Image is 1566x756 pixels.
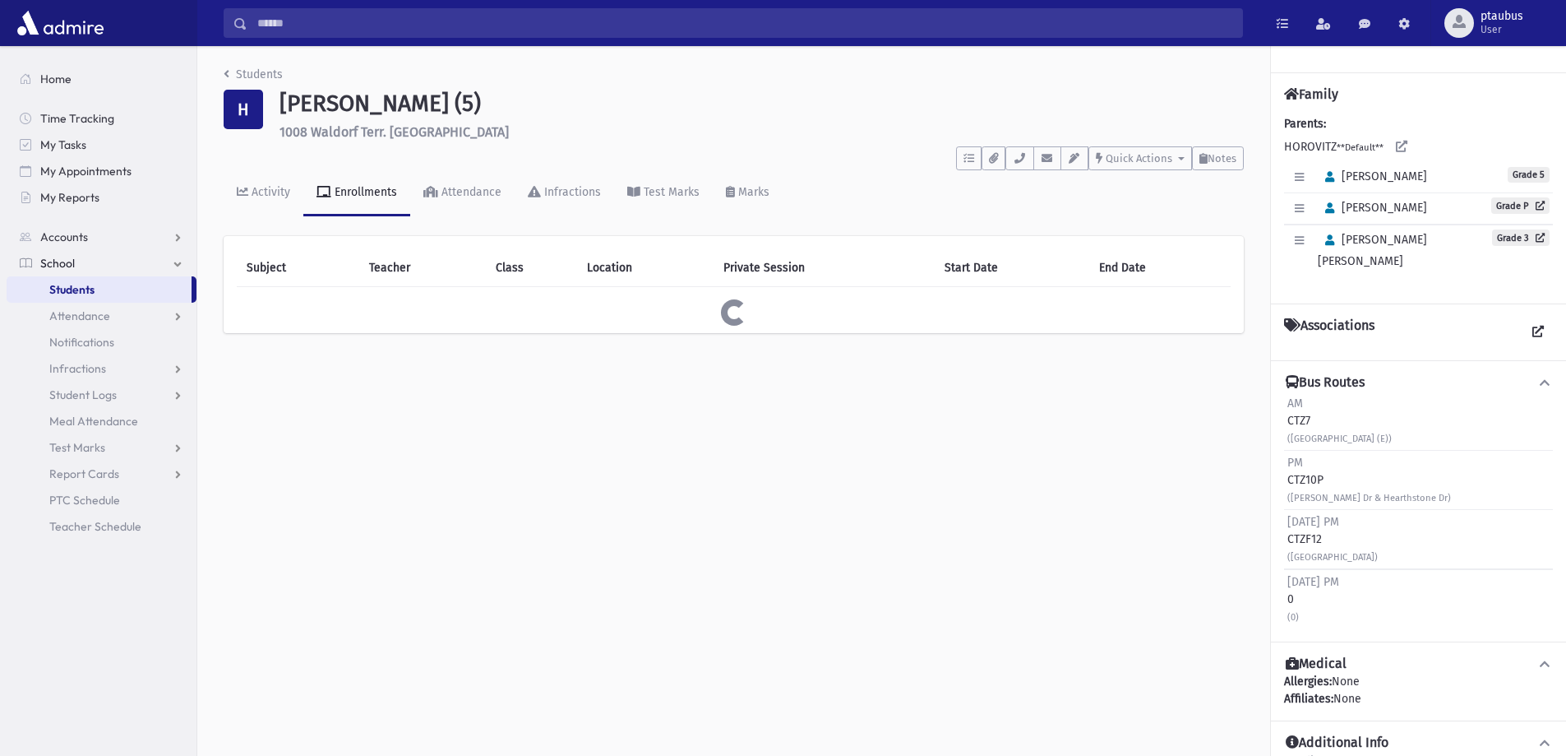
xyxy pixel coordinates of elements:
span: Students [49,282,95,297]
span: Time Tracking [40,111,114,126]
input: Search [247,8,1242,38]
div: CTZ10P [1287,454,1451,506]
th: Class [486,249,577,287]
a: PTC Schedule [7,487,196,513]
a: Home [7,66,196,92]
span: [PERSON_NAME] [1318,169,1427,183]
span: Teacher Schedule [49,519,141,534]
a: Students [7,276,192,303]
span: Grade 5 [1508,167,1550,183]
span: ptaubus [1481,10,1523,23]
span: PTC Schedule [49,493,120,508]
a: Activity [224,170,303,216]
th: End Date [1089,249,1231,287]
a: Accounts [7,224,196,250]
a: Students [224,67,283,81]
a: Infractions [7,355,196,382]
button: Quick Actions [1088,146,1192,170]
div: Enrollments [331,185,397,199]
span: Attendance [49,308,110,323]
span: [PERSON_NAME] [1318,201,1427,215]
th: Private Session [714,249,935,287]
div: None [1284,690,1553,707]
a: Grade 3 [1492,230,1550,246]
a: Enrollments [303,170,410,216]
button: Additional Info [1284,735,1553,752]
span: [PERSON_NAME] [PERSON_NAME] [1318,233,1427,268]
a: Grade P [1491,197,1550,214]
a: Marks [713,170,783,216]
small: ([GEOGRAPHIC_DATA] (E)) [1287,434,1392,444]
h1: [PERSON_NAME] (5) [279,90,1244,118]
button: Bus Routes [1284,374,1553,392]
span: My Appointments [40,164,132,179]
th: Start Date [935,249,1089,287]
span: My Tasks [40,137,86,152]
a: Infractions [515,170,614,216]
a: Notifications [7,329,196,355]
b: Parents: [1284,117,1326,131]
th: Location [577,249,714,287]
small: (0) [1287,612,1299,623]
div: CTZ7 [1287,395,1392,447]
div: Test Marks [640,185,700,199]
a: Meal Attendance [7,408,196,434]
b: Affiliates: [1284,692,1333,706]
span: Student Logs [49,387,117,402]
span: Quick Actions [1106,152,1172,165]
span: AM [1287,397,1303,410]
h6: 1008 Waldorf Terr. [GEOGRAPHIC_DATA] [279,124,1244,140]
span: [DATE] PM [1287,515,1339,529]
span: Notifications [49,335,114,350]
h4: Associations [1284,318,1374,347]
a: Report Cards [7,461,196,487]
a: Student Logs [7,382,196,408]
div: 0 [1287,573,1339,625]
a: School [7,250,196,276]
a: Attendance [7,303,196,329]
div: Attendance [438,185,501,199]
span: Test Marks [49,440,105,455]
h4: Bus Routes [1286,374,1365,392]
a: My Reports [7,184,196,211]
div: None [1284,673,1553,707]
a: Test Marks [7,434,196,461]
th: Subject [237,249,359,287]
span: Report Cards [49,466,119,481]
a: Teacher Schedule [7,513,196,540]
div: Activity [248,185,290,199]
th: Teacher [359,249,486,287]
span: Home [40,72,72,86]
div: HOROVITZ [1284,115,1553,290]
span: School [40,256,75,271]
small: ([PERSON_NAME] Dr & Hearthstone Dr) [1287,493,1451,503]
div: Infractions [541,185,601,199]
nav: breadcrumb [224,66,283,90]
b: Allergies: [1284,675,1332,689]
span: Infractions [49,361,106,376]
span: My Reports [40,190,99,205]
span: User [1481,23,1523,36]
span: Accounts [40,230,88,244]
span: PM [1287,456,1303,470]
a: Test Marks [614,170,713,216]
a: View all Associations [1523,318,1553,347]
h4: Medical [1286,656,1347,673]
button: Notes [1192,146,1244,170]
span: Notes [1208,152,1236,165]
a: My Appointments [7,158,196,184]
a: Attendance [410,170,515,216]
img: AdmirePro [13,7,108,39]
div: H [224,90,263,129]
small: ([GEOGRAPHIC_DATA]) [1287,552,1378,563]
h4: Family [1284,86,1338,102]
a: My Tasks [7,132,196,158]
div: CTZF12 [1287,513,1378,565]
a: Time Tracking [7,105,196,132]
button: Medical [1284,656,1553,673]
span: Meal Attendance [49,414,138,429]
h4: Additional Info [1286,735,1388,752]
span: [DATE] PM [1287,575,1339,589]
div: Marks [735,185,769,199]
